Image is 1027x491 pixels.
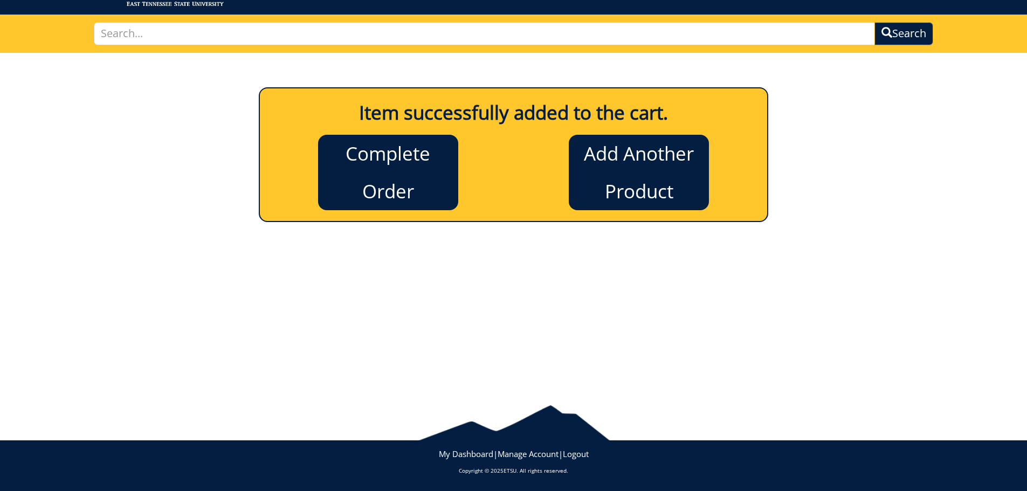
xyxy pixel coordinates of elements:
[569,135,709,210] a: Add Another Product
[359,100,668,125] b: Item successfully added to the cart.
[318,135,458,210] a: Complete Order
[874,22,933,45] button: Search
[94,22,876,45] input: Search...
[563,448,589,459] a: Logout
[439,448,493,459] a: My Dashboard
[504,467,516,474] a: ETSU
[498,448,559,459] a: Manage Account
